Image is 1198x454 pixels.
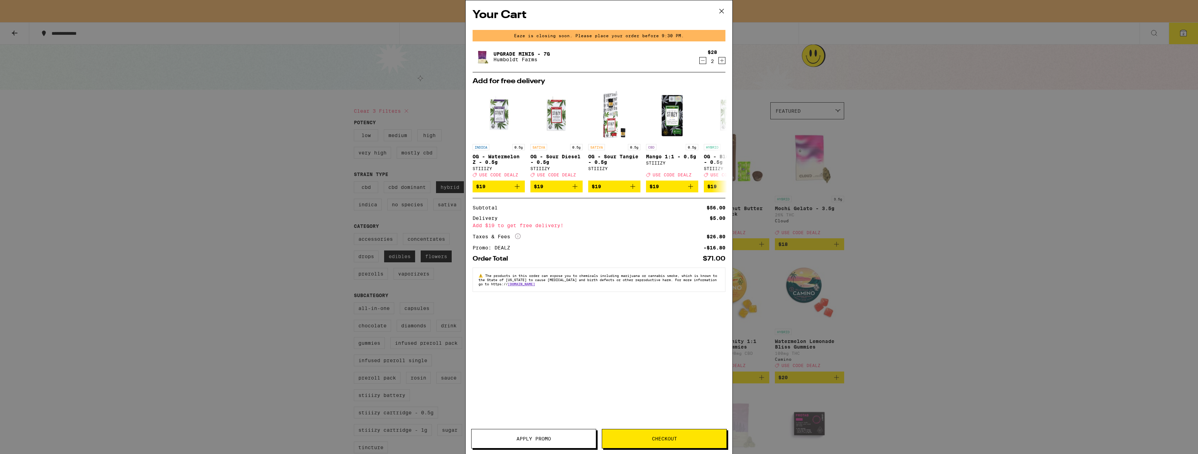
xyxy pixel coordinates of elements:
img: Upgrade Minis - 7g [473,47,492,66]
a: Open page for OG - Sour Tangie - 0.5g from STIIIZY [588,88,640,181]
div: Taxes & Fees [473,233,521,240]
button: Add to bag [473,181,525,192]
span: USE CODE DEALZ [653,173,692,177]
div: $26.80 [707,234,725,239]
p: 0.5g [512,144,525,150]
img: STIIIZY - OG - Blue Burst - 0.5g [704,88,756,141]
div: $28 [708,49,717,55]
p: SATIVA [530,144,547,150]
div: $56.00 [707,205,725,210]
span: ⚠️ [479,273,485,278]
p: HYBRID [704,144,721,150]
button: Decrement [699,57,706,64]
div: STIIIZY [473,166,525,171]
p: SATIVA [588,144,605,150]
p: OG - Blue Burst - 0.5g [704,154,756,165]
p: 0.5g [570,144,583,150]
div: Subtotal [473,205,503,210]
img: STIIIZY - Mango 1:1 - 0.5g [646,88,698,141]
a: Open page for OG - Sour Diesel - 0.5g from STIIIZY [530,88,583,181]
div: STIIIZY [704,166,756,171]
div: STIIIZY [588,166,640,171]
p: OG - Sour Diesel - 0.5g [530,154,583,165]
span: The products in this order can expose you to chemicals including marijuana or cannabis smoke, whi... [479,273,717,286]
button: Add to bag [588,181,640,192]
span: $19 [534,184,543,189]
div: Eaze is closing soon. Please place your order before 9:30 PM. [473,30,725,41]
p: CBD [646,144,656,150]
a: Open page for OG - Watermelon Z - 0.5g from STIIIZY [473,88,525,181]
a: Open page for OG - Blue Burst - 0.5g from STIIIZY [704,88,756,181]
div: STIIIZY [530,166,583,171]
p: 0.5g [686,144,698,150]
div: -$16.80 [703,245,725,250]
div: Promo: DEALZ [473,245,515,250]
p: OG - Sour Tangie - 0.5g [588,154,640,165]
button: Apply Promo [471,429,596,448]
div: 2 [708,58,717,64]
a: [DOMAIN_NAME] [508,282,535,286]
img: STIIIZY - OG - Sour Tangie - 0.5g [588,88,640,141]
div: $5.00 [710,216,725,221]
button: Add to bag [530,181,583,192]
span: USE CODE DEALZ [537,173,576,177]
span: Checkout [652,436,677,441]
div: STIIIZY [646,161,698,165]
p: Humboldt Farms [493,57,550,62]
span: USE CODE DEALZ [710,173,749,177]
span: $19 [707,184,717,189]
div: Order Total [473,256,513,262]
div: $71.00 [703,256,725,262]
span: $19 [592,184,601,189]
span: Apply Promo [516,436,551,441]
button: Checkout [602,429,727,448]
button: Add to bag [646,181,698,192]
div: Delivery [473,216,503,221]
p: Mango 1:1 - 0.5g [646,154,698,159]
img: STIIIZY - OG - Sour Diesel - 0.5g [530,88,583,141]
a: Open page for Mango 1:1 - 0.5g from STIIIZY [646,88,698,181]
h2: Your Cart [473,7,725,23]
span: Hi. Need any help? [4,5,50,10]
p: 0.5g [628,144,640,150]
h2: Add for free delivery [473,78,725,85]
span: USE CODE DEALZ [479,173,518,177]
div: Add $19 to get free delivery! [473,223,725,228]
button: Add to bag [704,181,756,192]
a: Upgrade Minis - 7g [493,51,550,57]
img: STIIIZY - OG - Watermelon Z - 0.5g [473,88,525,141]
span: $19 [476,184,485,189]
p: OG - Watermelon Z - 0.5g [473,154,525,165]
button: Increment [718,57,725,64]
span: $19 [649,184,659,189]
